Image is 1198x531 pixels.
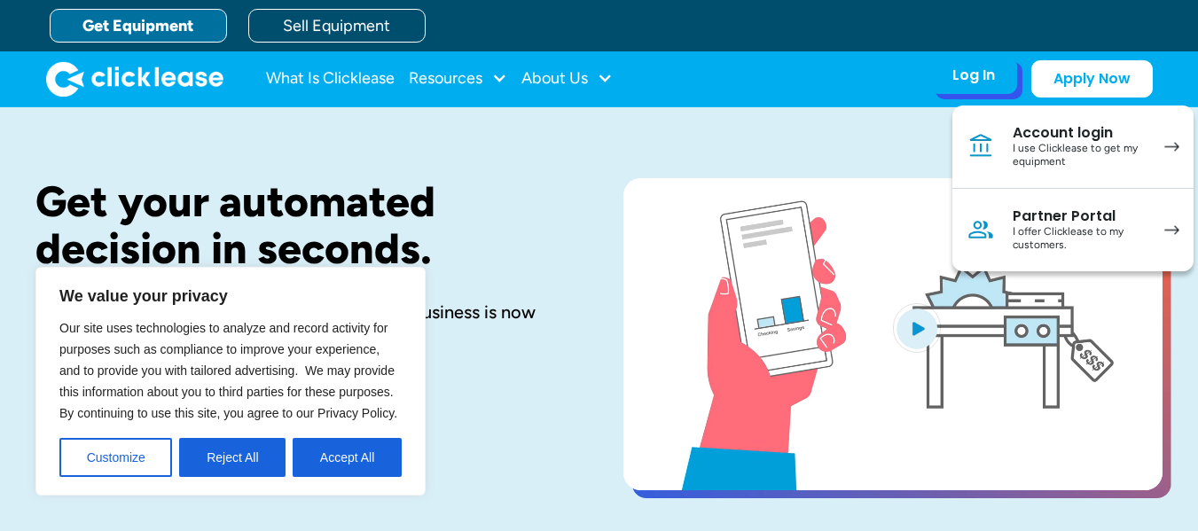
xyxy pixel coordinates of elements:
img: Person icon [967,215,995,244]
div: Account login [1013,124,1147,142]
div: I use Clicklease to get my equipment [1013,142,1147,169]
a: home [46,61,223,97]
a: Sell Equipment [248,9,426,43]
div: Log In [952,66,995,84]
div: Partner Portal [1013,207,1147,225]
button: Customize [59,438,172,477]
a: Get Equipment [50,9,227,43]
a: open lightbox [623,178,1163,490]
button: Reject All [179,438,286,477]
p: We value your privacy [59,285,402,307]
img: arrow [1164,225,1179,235]
button: Accept All [293,438,402,477]
img: Blue play button logo on a light blue circular background [893,303,941,353]
img: Bank icon [967,132,995,160]
nav: Log In [952,105,1194,271]
a: Account loginI use Clicklease to get my equipment [952,105,1194,189]
div: We value your privacy [35,267,426,496]
img: Clicklease logo [46,61,223,97]
div: About Us [521,61,613,97]
a: What Is Clicklease [266,61,395,97]
a: Partner PortalI offer Clicklease to my customers. [952,189,1194,271]
h1: Get your automated decision in seconds. [35,178,567,272]
div: I offer Clicklease to my customers. [1013,225,1147,253]
img: arrow [1164,142,1179,152]
span: Our site uses technologies to analyze and record activity for purposes such as compliance to impr... [59,321,397,420]
a: Apply Now [1031,60,1153,98]
div: Resources [409,61,507,97]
